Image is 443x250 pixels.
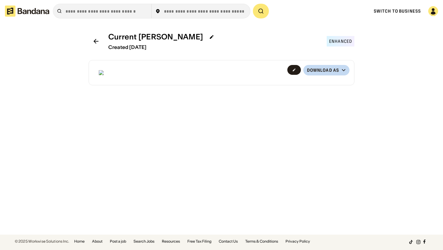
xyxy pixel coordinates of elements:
a: Terms & Conditions [245,240,278,243]
div: Enhanced [327,36,354,46]
div: Current [PERSON_NAME] [108,33,203,42]
a: Switch to Business [374,8,421,14]
a: Resources [162,240,180,243]
img: resumePreview [99,70,139,75]
a: About [92,240,102,243]
a: Free Tax Filing [187,240,211,243]
a: Home [74,240,85,243]
a: Contact Us [219,240,238,243]
a: Privacy Policy [285,240,310,243]
div: Created [DATE] [108,44,218,50]
a: Search Jobs [134,240,154,243]
a: Post a job [110,240,126,243]
div: © 2025 Workwise Solutions Inc. [15,240,69,243]
div: Download as [307,67,339,73]
img: Bandana logotype [5,6,49,17]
